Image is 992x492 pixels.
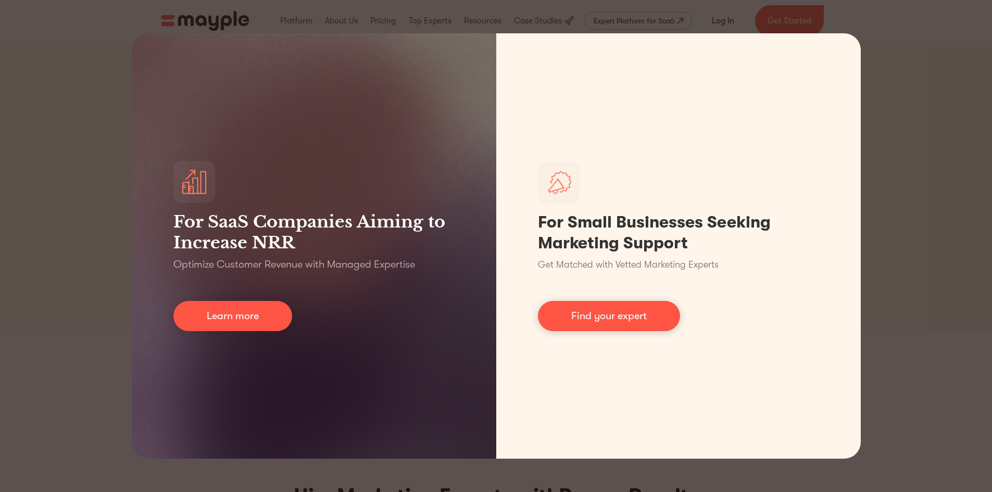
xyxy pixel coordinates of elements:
h1: For Small Businesses Seeking Marketing Support [538,212,819,254]
p: Optimize Customer Revenue with Managed Expertise [173,257,415,272]
p: Get Matched with Vetted Marketing Experts [538,258,719,272]
a: Find your expert [538,301,680,331]
h3: For SaaS Companies Aiming to Increase NRR [173,211,455,253]
a: Learn more [173,301,292,331]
